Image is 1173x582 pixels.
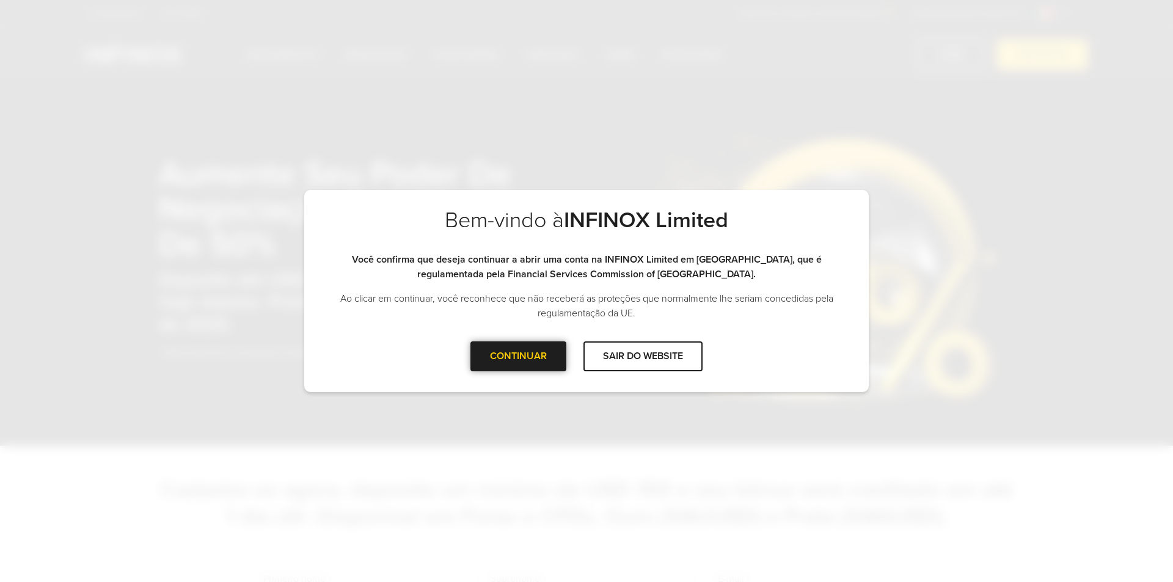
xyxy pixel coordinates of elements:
[329,291,844,321] p: Ao clicar em continuar, você reconhece que não receberá as proteções que normalmente lhe seriam c...
[583,341,703,371] div: SAIR DO WEBSITE
[329,207,844,252] h2: Bem-vindo à
[564,207,728,233] strong: INFINOX Limited
[352,253,822,280] strong: Você confirma que deseja continuar a abrir uma conta na INFINOX Limited em [GEOGRAPHIC_DATA], que...
[470,341,566,371] div: CONTINUAR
